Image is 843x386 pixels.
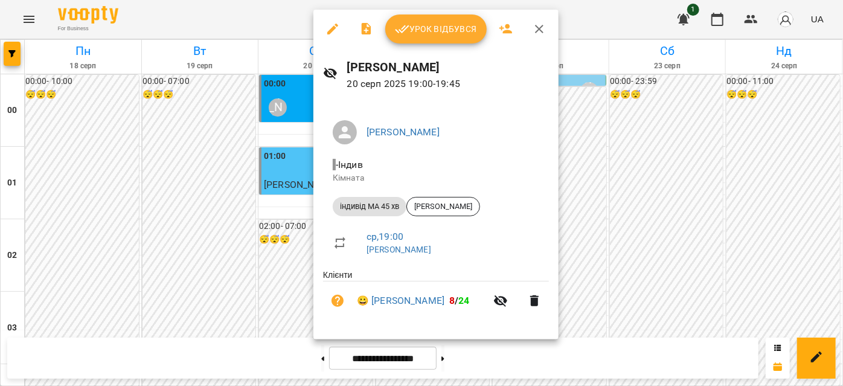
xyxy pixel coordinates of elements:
[395,22,477,36] span: Урок відбувся
[407,201,479,212] span: [PERSON_NAME]
[449,295,455,306] span: 8
[367,126,440,138] a: [PERSON_NAME]
[333,159,365,170] span: - Індив
[357,294,444,308] a: 😀 [PERSON_NAME]
[323,269,549,325] ul: Клієнти
[406,197,480,216] div: [PERSON_NAME]
[333,201,406,212] span: індивід МА 45 хв
[347,58,549,77] h6: [PERSON_NAME]
[333,172,539,184] p: Кімната
[459,295,470,306] span: 24
[347,77,549,91] p: 20 серп 2025 19:00 - 19:45
[367,231,403,242] a: ср , 19:00
[385,14,487,43] button: Урок відбувся
[323,286,352,315] button: Візит ще не сплачено. Додати оплату?
[449,295,470,306] b: /
[367,245,431,254] a: [PERSON_NAME]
